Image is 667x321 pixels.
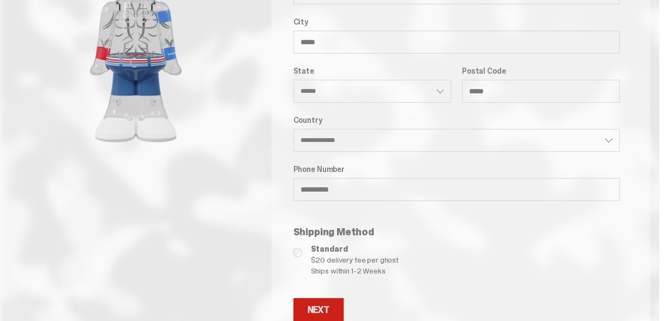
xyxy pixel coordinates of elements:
[293,227,620,237] p: Shipping Method
[293,67,451,75] label: State
[311,265,620,276] span: Ships within 1-2 Weeks
[293,17,620,26] label: City
[311,243,620,254] span: Standard
[293,165,620,174] label: Phone Number
[308,306,329,314] div: Next
[293,116,620,124] label: Country
[462,67,620,75] label: Postal Code
[311,254,620,265] span: $20 delivery fee per ghost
